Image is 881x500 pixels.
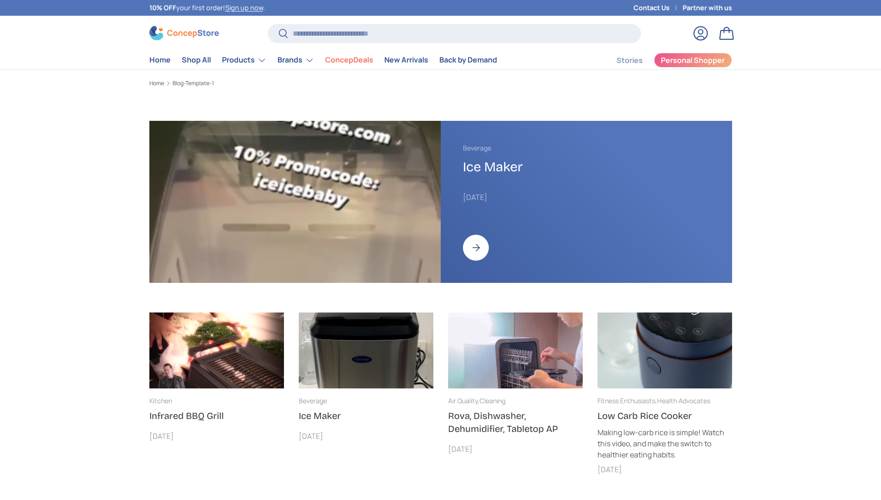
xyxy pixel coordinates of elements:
[149,312,284,388] img: Infrared BBQ Grill
[149,26,219,40] img: ConcepStore
[616,51,643,69] a: Stories
[299,410,341,421] a: Ice Maker
[182,51,211,69] a: Shop All
[657,396,710,405] a: Health Advocates
[480,396,505,405] a: Cleaning
[463,144,491,152] a: Beverage
[325,51,373,69] a: ConcepDeals
[634,3,683,13] a: Contact Us
[216,51,272,69] summary: Products
[598,396,657,405] a: Fitness Enthusiasts,
[384,51,428,69] a: New Arrivals
[598,410,692,421] a: Low Carb Rice Cooker
[439,51,497,69] a: Back by Demand
[661,56,725,64] span: Personal Shopper
[272,51,320,69] summary: Brands
[149,121,441,283] img: Ice Maker
[149,410,224,421] a: Infrared BBQ Grill
[173,81,214,86] a: Blog-Template-1
[299,396,327,405] a: Beverage
[594,51,732,69] nav: Secondary
[225,3,263,12] a: Sign up now
[598,312,732,388] img: Low Carb Rice Cooker
[222,51,266,69] a: Products
[683,3,732,13] a: Partner with us
[277,51,314,69] a: Brands
[149,81,164,86] a: Home
[448,312,583,388] img: Rova, Dishwasher, Dehumidifier, Tabletop AP
[149,51,497,69] nav: Primary
[149,396,172,405] a: Kitchen
[654,53,732,68] a: Personal Shopper
[149,51,171,69] a: Home
[299,312,433,388] img: Ice Maker
[448,410,558,434] a: Rova, Dishwasher, Dehumidifier, Tabletop AP
[149,3,265,13] p: your first order! .
[448,396,480,405] a: Air Quality,
[463,159,523,175] a: Ice Maker
[149,79,732,87] nav: Breadcrumbs
[149,3,176,12] strong: 10% OFF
